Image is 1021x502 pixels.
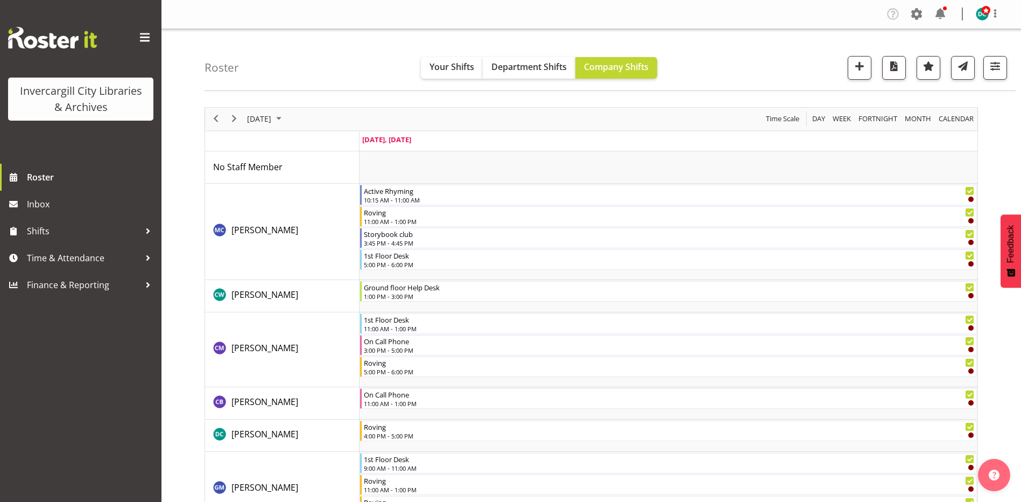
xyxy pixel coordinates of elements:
[213,161,283,173] a: No Staff Member
[360,335,977,355] div: Chamique Mamolo"s event - On Call Phone Begin From Tuesday, August 26, 2025 at 3:00:00 PM GMT+12:...
[213,161,283,173] span: No Staff Member
[231,396,298,408] span: [PERSON_NAME]
[832,112,852,125] span: Week
[360,357,977,377] div: Chamique Mamolo"s event - Roving Begin From Tuesday, August 26, 2025 at 5:00:00 PM GMT+12:00 Ends...
[231,289,298,301] span: [PERSON_NAME]
[205,420,360,452] td: Donald Cunningham resource
[246,112,272,125] span: [DATE]
[917,56,940,80] button: Highlight an important date within the roster.
[360,475,977,495] div: Gabriel McKay Smith"s event - Roving Begin From Tuesday, August 26, 2025 at 11:00:00 AM GMT+12:00...
[831,112,853,125] button: Timeline Week
[1001,214,1021,288] button: Feedback - Show survey
[857,112,898,125] span: Fortnight
[584,61,649,73] span: Company Shifts
[903,112,933,125] button: Timeline Month
[364,389,974,400] div: On Call Phone
[364,324,974,333] div: 11:00 AM - 1:00 PM
[360,388,977,409] div: Chris Broad"s event - On Call Phone Begin From Tuesday, August 26, 2025 at 11:00:00 AM GMT+12:00 ...
[27,169,156,185] span: Roster
[27,196,156,212] span: Inbox
[491,61,567,73] span: Department Shifts
[364,367,974,376] div: 5:00 PM - 6:00 PM
[904,112,932,125] span: Month
[765,112,800,125] span: Time Scale
[360,206,977,227] div: Aurora Catu"s event - Roving Begin From Tuesday, August 26, 2025 at 11:00:00 AM GMT+12:00 Ends At...
[360,228,977,248] div: Aurora Catu"s event - Storybook club Begin From Tuesday, August 26, 2025 at 3:45:00 PM GMT+12:00 ...
[225,108,243,130] div: next period
[205,61,239,74] h4: Roster
[951,56,975,80] button: Send a list of all shifts for the selected filtered period to all rostered employees.
[764,112,801,125] button: Time Scale
[483,57,575,79] button: Department Shifts
[575,57,657,79] button: Company Shifts
[364,399,974,408] div: 11:00 AM - 1:00 PM
[364,475,974,486] div: Roving
[360,453,977,473] div: Gabriel McKay Smith"s event - 1st Floor Desk Begin From Tuesday, August 26, 2025 at 9:00:00 AM GM...
[19,83,143,115] div: Invercargill City Libraries & Archives
[364,239,974,247] div: 3:45 PM - 4:45 PM
[231,395,298,408] a: [PERSON_NAME]
[811,112,826,125] span: Day
[362,135,411,144] span: [DATE], [DATE]
[205,387,360,420] td: Chris Broad resource
[364,336,974,346] div: On Call Phone
[231,341,298,354] a: [PERSON_NAME]
[243,108,288,130] div: August 26, 2025
[205,280,360,312] td: Catherine Wilson resource
[364,207,974,218] div: Roving
[27,223,140,239] span: Shifts
[245,112,286,125] button: August 2025
[364,357,974,368] div: Roving
[1006,225,1016,263] span: Feedback
[364,282,974,292] div: Ground floor Help Desk
[421,57,483,79] button: Your Shifts
[364,431,974,440] div: 4:00 PM - 5:00 PM
[364,346,974,354] div: 3:00 PM - 5:00 PM
[231,482,298,493] span: [PERSON_NAME]
[209,112,223,125] button: Previous
[364,314,974,325] div: 1st Floor Desk
[360,185,977,205] div: Aurora Catu"s event - Active Rhyming Begin From Tuesday, August 26, 2025 at 10:15:00 AM GMT+12:00...
[364,485,974,494] div: 11:00 AM - 1:00 PM
[231,288,298,301] a: [PERSON_NAME]
[811,112,827,125] button: Timeline Day
[205,312,360,387] td: Chamique Mamolo resource
[364,464,974,472] div: 9:00 AM - 11:00 AM
[231,428,298,441] a: [PERSON_NAME]
[231,481,298,494] a: [PERSON_NAME]
[8,27,97,48] img: Rosterit website logo
[360,249,977,270] div: Aurora Catu"s event - 1st Floor Desk Begin From Tuesday, August 26, 2025 at 5:00:00 PM GMT+12:00 ...
[360,421,977,441] div: Donald Cunningham"s event - Roving Begin From Tuesday, August 26, 2025 at 4:00:00 PM GMT+12:00 En...
[205,184,360,280] td: Aurora Catu resource
[983,56,1007,80] button: Filter Shifts
[360,281,977,302] div: Catherine Wilson"s event - Ground floor Help Desk Begin From Tuesday, August 26, 2025 at 1:00:00 ...
[882,56,906,80] button: Download a PDF of the roster for the current day
[364,196,974,204] div: 10:15 AM - 11:00 AM
[364,185,974,196] div: Active Rhyming
[231,224,298,236] span: [PERSON_NAME]
[989,470,999,480] img: help-xxl-2.png
[429,61,474,73] span: Your Shifts
[207,108,225,130] div: previous period
[227,112,242,125] button: Next
[938,112,975,125] span: calendar
[27,277,140,293] span: Finance & Reporting
[364,217,974,226] div: 11:00 AM - 1:00 PM
[364,454,974,464] div: 1st Floor Desk
[848,56,871,80] button: Add a new shift
[231,224,298,236] a: [PERSON_NAME]
[364,421,974,432] div: Roving
[364,260,974,269] div: 5:00 PM - 6:00 PM
[976,8,989,20] img: donald-cunningham11616.jpg
[360,313,977,334] div: Chamique Mamolo"s event - 1st Floor Desk Begin From Tuesday, August 26, 2025 at 11:00:00 AM GMT+1...
[205,151,360,184] td: No Staff Member resource
[27,250,140,266] span: Time & Attendance
[364,250,974,261] div: 1st Floor Desk
[857,112,899,125] button: Fortnight
[937,112,976,125] button: Month
[364,228,974,239] div: Storybook club
[364,292,974,301] div: 1:00 PM - 3:00 PM
[231,342,298,354] span: [PERSON_NAME]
